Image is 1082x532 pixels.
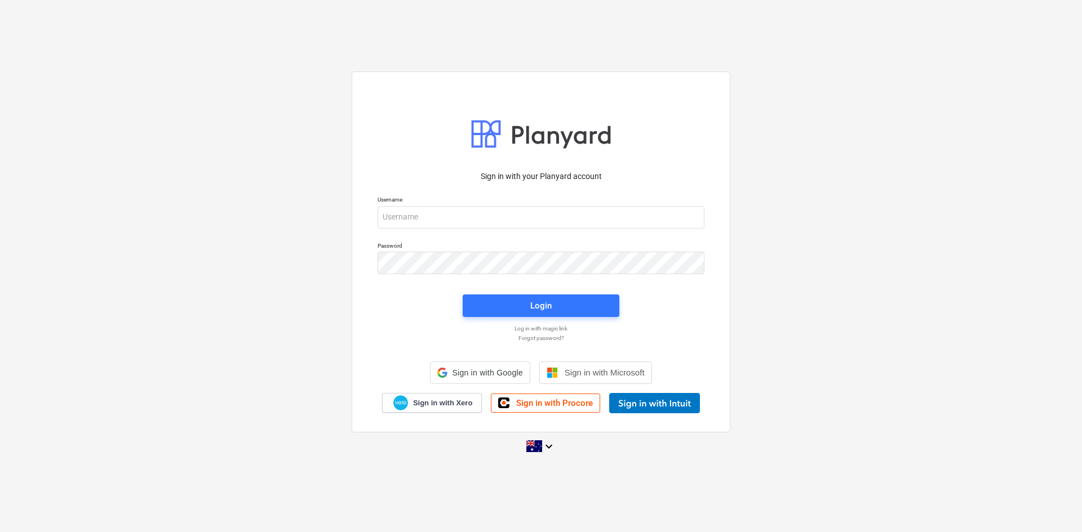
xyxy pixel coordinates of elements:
[413,398,472,408] span: Sign in with Xero
[372,325,710,332] a: Log in with magic link
[430,361,530,384] div: Sign in with Google
[378,206,704,229] input: Username
[530,298,552,313] div: Login
[565,368,645,377] span: Sign in with Microsoft
[516,398,593,408] span: Sign in with Procore
[452,368,522,377] span: Sign in with Google
[378,196,704,205] p: Username
[547,367,558,378] img: Microsoft logo
[393,395,408,410] img: Xero logo
[463,294,619,317] button: Login
[378,171,704,182] p: Sign in with your Planyard account
[372,334,710,342] a: Forgot password?
[382,393,482,413] a: Sign in with Xero
[491,394,600,413] a: Sign in with Procore
[542,440,556,453] i: keyboard_arrow_down
[378,242,704,252] p: Password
